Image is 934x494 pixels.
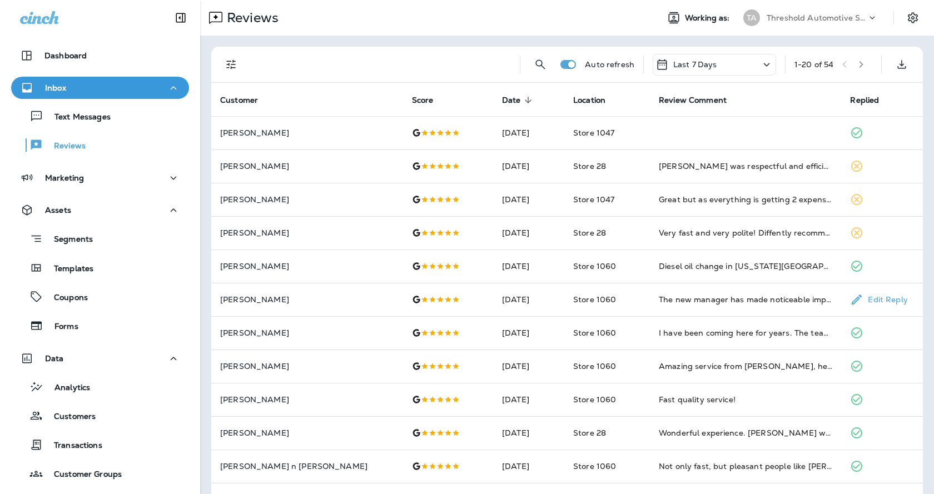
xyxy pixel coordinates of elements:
[11,347,189,370] button: Data
[493,383,564,416] td: [DATE]
[502,95,535,105] span: Date
[43,112,111,123] p: Text Messages
[659,261,833,272] div: Diesel oil change in Idaho Falls finished in 15 minutes. Straightforward, no gimmicks.
[493,250,564,283] td: [DATE]
[659,194,833,205] div: Great but as everything is getting 2 expensive
[220,53,242,76] button: Filters
[673,60,717,69] p: Last 7 Days
[220,96,258,105] span: Customer
[43,264,93,275] p: Templates
[493,216,564,250] td: [DATE]
[220,95,272,105] span: Customer
[493,350,564,383] td: [DATE]
[743,9,760,26] div: TA
[659,361,833,372] div: Amazing service from Joseph, he went beyond what I expected and made sure I left with all the ans...
[45,173,84,182] p: Marketing
[220,128,394,137] p: [PERSON_NAME]
[659,327,833,338] div: I have been coming here for years. The team always takes care of my vehicles quickly and honestly.
[220,162,394,171] p: [PERSON_NAME]
[43,441,102,451] p: Transactions
[11,227,189,251] button: Segments
[493,416,564,450] td: [DATE]
[794,60,833,69] div: 1 - 20 of 54
[573,95,620,105] span: Location
[44,51,87,60] p: Dashboard
[573,295,616,305] span: Store 1060
[573,128,614,138] span: Store 1047
[412,95,448,105] span: Score
[573,395,616,405] span: Store 1060
[659,227,833,238] div: Very fast and very polite! Diffently recommend this company to anyone!! They have my business!!! 💯🫶😁
[220,262,394,271] p: [PERSON_NAME]
[220,395,394,404] p: [PERSON_NAME]
[573,328,616,338] span: Store 1060
[11,433,189,456] button: Transactions
[11,314,189,337] button: Forms
[45,83,66,92] p: Inbox
[573,161,606,171] span: Store 28
[220,328,394,337] p: [PERSON_NAME]
[45,354,64,363] p: Data
[493,116,564,149] td: [DATE]
[573,194,614,204] span: Store 1047
[659,461,833,472] div: Not only fast, but pleasant people like Amber make it an easy and smooth experience.
[493,450,564,483] td: [DATE]
[573,461,616,471] span: Store 1060
[11,133,189,157] button: Reviews
[11,285,189,308] button: Coupons
[850,95,893,105] span: Replied
[11,167,189,189] button: Marketing
[220,462,394,471] p: [PERSON_NAME] n [PERSON_NAME]
[43,412,96,422] p: Customers
[220,195,394,204] p: [PERSON_NAME]
[891,53,913,76] button: Export as CSV
[220,295,394,304] p: [PERSON_NAME]
[659,95,741,105] span: Review Comment
[529,53,552,76] button: Search Reviews
[493,283,564,316] td: [DATE]
[222,9,279,26] p: Reviews
[43,322,78,332] p: Forms
[412,96,434,105] span: Score
[685,13,732,23] span: Working as:
[11,462,189,485] button: Customer Groups
[585,60,634,69] p: Auto refresh
[43,470,122,480] p: Customer Groups
[45,206,71,214] p: Assets
[11,77,189,99] button: Inbox
[659,161,833,172] div: James was respectful and efficient with the work he did and gave good advice and was able to answ...
[767,13,867,22] p: Threshold Automotive Service dba Grease Monkey
[493,183,564,216] td: [DATE]
[659,394,833,405] div: Fast quality service!
[220,362,394,371] p: [PERSON_NAME]
[903,8,923,28] button: Settings
[43,141,86,152] p: Reviews
[11,375,189,398] button: Analytics
[11,404,189,427] button: Customers
[850,96,879,105] span: Replied
[573,261,616,271] span: Store 1060
[573,428,606,438] span: Store 28
[573,361,616,371] span: Store 1060
[11,199,189,221] button: Assets
[220,428,394,437] p: [PERSON_NAME]
[863,295,907,304] p: Edit Reply
[11,256,189,280] button: Templates
[43,293,88,303] p: Coupons
[659,427,833,438] div: Wonderful experience. Jared was great.
[659,294,833,305] div: The new manager has made noticeable improvements. The shop looks better and the service is faster.
[573,228,606,238] span: Store 28
[493,149,564,183] td: [DATE]
[659,96,727,105] span: Review Comment
[11,104,189,128] button: Text Messages
[493,316,564,350] td: [DATE]
[573,96,605,105] span: Location
[11,44,189,67] button: Dashboard
[165,7,196,29] button: Collapse Sidebar
[43,383,90,393] p: Analytics
[502,96,521,105] span: Date
[220,228,394,237] p: [PERSON_NAME]
[43,234,93,246] p: Segments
